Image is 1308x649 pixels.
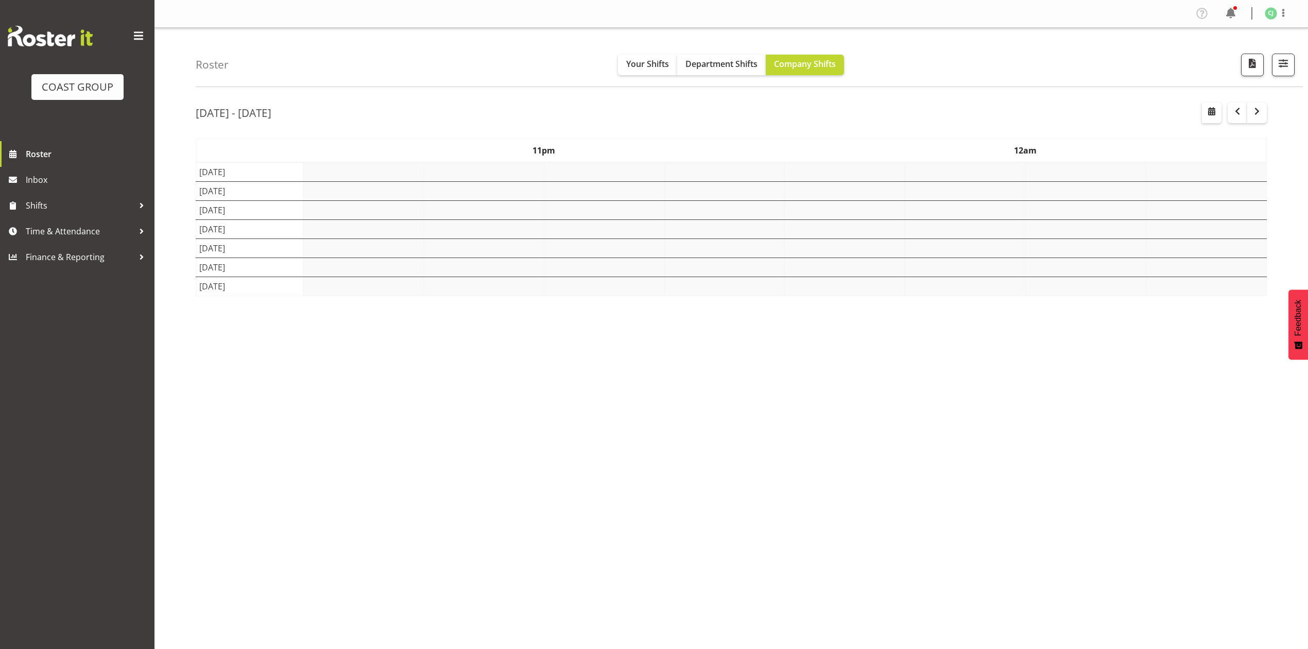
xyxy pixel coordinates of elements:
th: 12am [785,139,1267,162]
span: Company Shifts [774,58,836,70]
h2: [DATE] - [DATE] [196,106,271,119]
div: COAST GROUP [42,79,113,95]
span: Finance & Reporting [26,249,134,265]
button: Department Shifts [677,55,766,75]
td: [DATE] [196,200,303,219]
span: Time & Attendance [26,224,134,239]
button: Download a PDF of the roster according to the set date range. [1241,54,1264,76]
img: Rosterit website logo [8,26,93,46]
button: Feedback - Show survey [1288,289,1308,360]
span: Your Shifts [626,58,669,70]
span: Department Shifts [685,58,758,70]
button: Select a specific date within the roster. [1202,103,1221,123]
td: [DATE] [196,181,303,200]
th: 11pm [303,139,785,162]
td: [DATE] [196,162,303,182]
button: Your Shifts [618,55,677,75]
td: [DATE] [196,238,303,258]
button: Company Shifts [766,55,844,75]
td: [DATE] [196,219,303,238]
span: Inbox [26,172,149,187]
td: [DATE] [196,277,303,296]
span: Feedback [1294,300,1303,336]
span: Shifts [26,198,134,213]
button: Filter Shifts [1272,54,1295,76]
img: christina-jaramillo1126.jpg [1265,7,1277,20]
h4: Roster [196,59,229,71]
span: Roster [26,146,149,162]
td: [DATE] [196,258,303,277]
